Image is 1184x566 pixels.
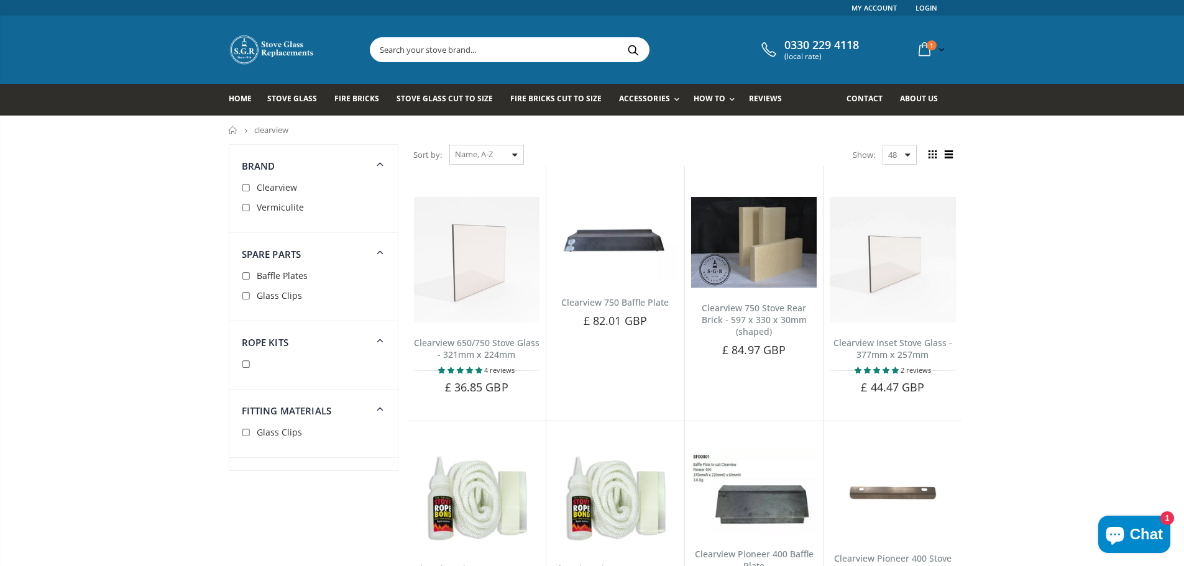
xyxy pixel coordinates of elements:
[257,181,297,193] span: Clearview
[691,452,817,533] img: Clearview Pioneer 400 Baffle Plate
[702,302,807,337] a: Clearview 750 Stove Rear Brick - 597 x 330 x 30mm (shaped)
[619,84,685,116] a: Accessories
[830,197,955,322] img: Clearview Inset Stove Glass
[242,160,275,172] span: Brand
[229,93,252,104] span: Home
[847,93,883,104] span: Contact
[242,336,288,349] span: Rope Kits
[229,84,261,116] a: Home
[397,84,502,116] a: Stove Glass Cut To Size
[900,93,938,104] span: About us
[242,404,332,417] span: Fitting Materials
[942,148,956,162] span: List view
[619,93,669,104] span: Accessories
[438,365,484,375] span: 5.00 stars
[914,37,947,62] a: 1
[901,365,931,375] span: 2 reviews
[267,84,326,116] a: Stove Glass
[510,93,602,104] span: Fire Bricks Cut To Size
[257,426,302,438] span: Glass Clips
[722,342,786,357] span: £ 84.97 GBP
[855,365,901,375] span: 5.00 stars
[334,93,379,104] span: Fire Bricks
[229,126,238,134] a: Home
[484,365,515,375] span: 4 reviews
[413,144,442,166] span: Sort by:
[397,93,493,104] span: Stove Glass Cut To Size
[445,380,508,395] span: £ 36.85 GBP
[1095,516,1174,556] inbox-online-store-chat: Shopify online store chat
[830,452,955,538] img: Clearview Pioneer 400 Stove Glass Clip And Screw
[229,34,316,65] img: Stove Glass Replacement
[749,84,791,116] a: Reviews
[784,39,859,52] span: 0330 229 4118
[749,93,782,104] span: Reviews
[900,84,947,116] a: About us
[553,197,678,281] img: Clearview 750 Baffle Plate
[927,40,937,50] span: 1
[584,313,647,328] span: £ 82.01 GBP
[257,201,304,213] span: Vermiculite
[370,38,788,62] input: Search your stove brand...
[414,452,539,549] img: Clearview Pioneer 400 door rope kit (P40CP040)
[254,124,288,135] span: clearview
[267,93,317,104] span: Stove Glass
[691,197,817,288] img: Aarrow Ecoburn side fire brick (set of 2)
[853,145,875,165] span: Show:
[847,84,892,116] a: Contact
[334,84,388,116] a: Fire Bricks
[257,290,302,301] span: Glass Clips
[694,84,741,116] a: How To
[553,452,678,549] img: Clearview Pioneer 400 & 400P glass rope and adhesive kit (P40CP043)
[242,248,301,260] span: Spare Parts
[561,296,669,308] a: Clearview 750 Baffle Plate
[758,39,859,61] a: 0330 229 4118 (local rate)
[833,337,952,360] a: Clearview Inset Stove Glass - 377mm x 257mm
[926,148,940,162] span: Grid view
[414,337,539,360] a: Clearview 650/750 Stove Glass - 321mm x 224mm
[861,380,924,395] span: £ 44.47 GBP
[620,38,648,62] button: Search
[510,84,611,116] a: Fire Bricks Cut To Size
[257,270,308,281] span: Baffle Plates
[784,52,859,61] span: (local rate)
[414,197,539,322] img: Clearview 650/750 replacement stove glass
[694,93,725,104] span: How To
